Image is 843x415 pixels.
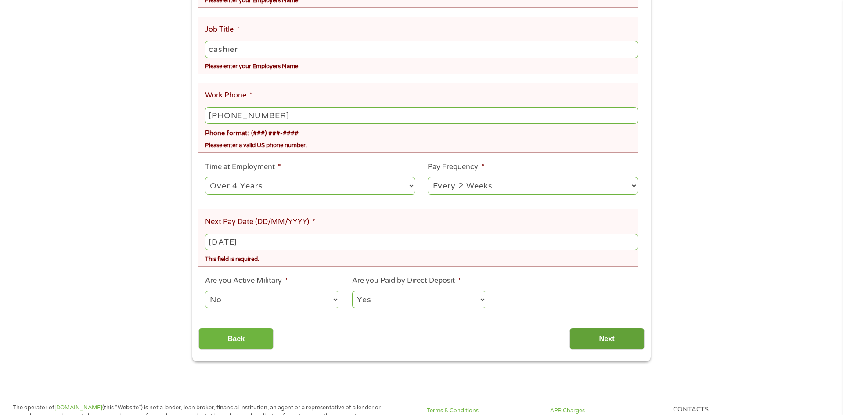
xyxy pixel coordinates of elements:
[198,328,274,350] input: Back
[205,25,240,34] label: Job Title
[569,328,645,350] input: Next
[54,404,102,411] a: [DOMAIN_NAME]
[205,59,638,71] div: Please enter your Employers Name
[205,41,638,58] input: Cashier
[205,91,252,100] label: Work Phone
[205,276,288,285] label: Are you Active Military
[428,162,484,172] label: Pay Frequency
[205,138,638,150] div: Please enter a valid US phone number.
[205,234,638,250] input: Use the arrow keys to pick a date
[352,276,461,285] label: Are you Paid by Direct Deposit
[673,406,785,414] h4: Contacts
[205,162,281,172] label: Time at Employment
[205,107,638,124] input: (231) 754-4010
[205,217,315,227] label: Next Pay Date (DD/MM/YYYY)
[205,252,638,263] div: This field is required.
[205,126,638,138] div: Phone format: (###) ###-####
[550,407,663,415] a: APR Charges
[427,407,539,415] a: Terms & Conditions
